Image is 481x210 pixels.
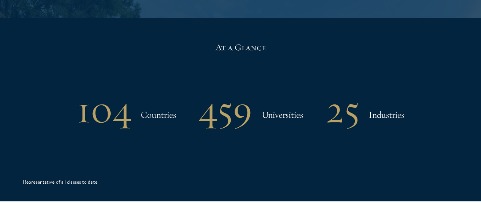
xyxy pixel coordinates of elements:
h1: 459 [199,90,252,130]
h3: Industries [368,107,404,122]
h3: Countries [141,107,176,122]
h3: Universities [262,107,303,122]
h1: 25 [326,90,359,130]
h1: 104 [77,90,132,130]
div: Representative of all classes to date [23,178,97,186]
h5: At a Glance [23,41,458,54]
